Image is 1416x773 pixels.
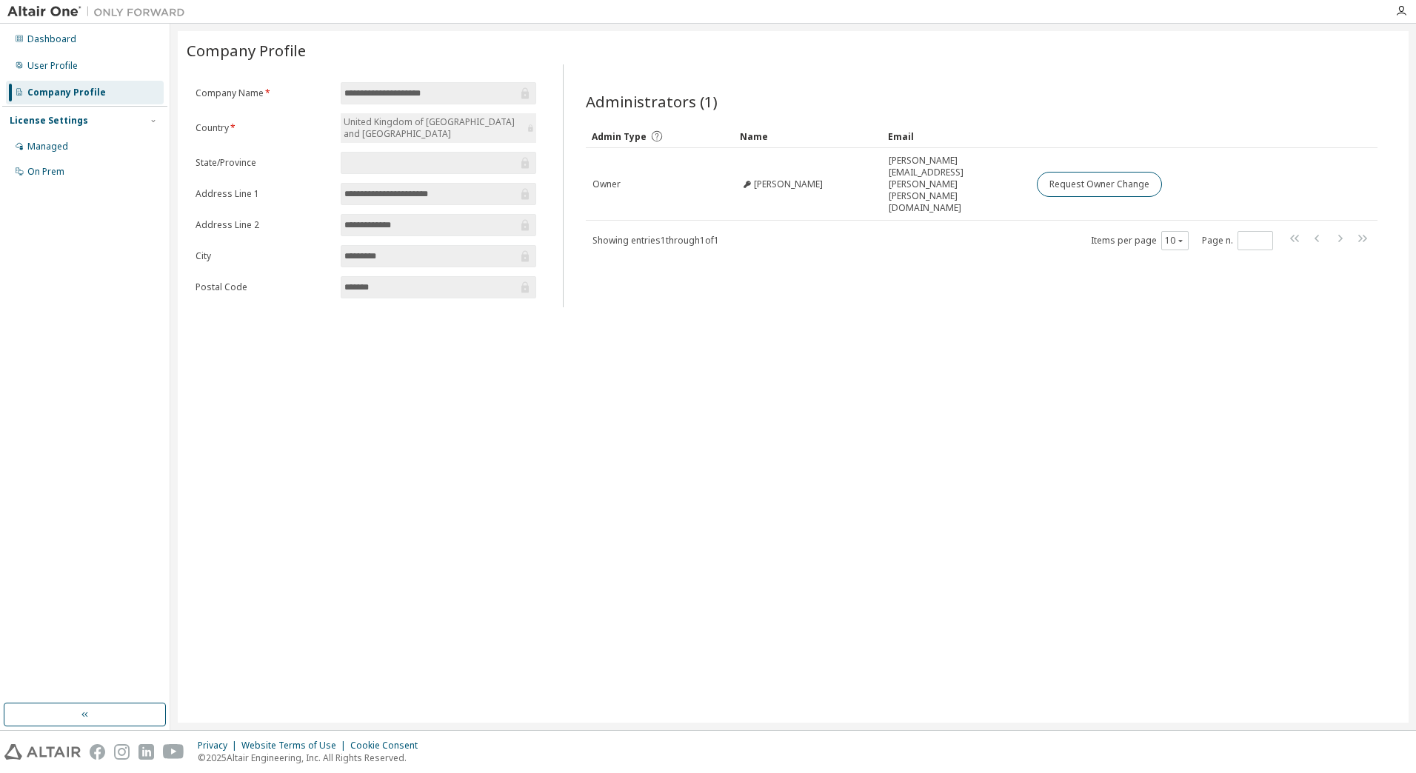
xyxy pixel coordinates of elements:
[754,178,823,190] span: [PERSON_NAME]
[592,234,719,247] span: Showing entries 1 through 1 of 1
[196,122,332,134] label: Country
[27,60,78,72] div: User Profile
[27,166,64,178] div: On Prem
[27,87,106,98] div: Company Profile
[7,4,193,19] img: Altair One
[196,157,332,169] label: State/Province
[163,744,184,760] img: youtube.svg
[4,744,81,760] img: altair_logo.svg
[341,113,536,143] div: United Kingdom of [GEOGRAPHIC_DATA] and [GEOGRAPHIC_DATA]
[592,130,647,143] span: Admin Type
[196,87,332,99] label: Company Name
[138,744,154,760] img: linkedin.svg
[1037,172,1162,197] button: Request Owner Change
[1202,231,1273,250] span: Page n.
[740,124,876,148] div: Name
[888,124,1024,148] div: Email
[196,281,332,293] label: Postal Code
[889,155,1023,214] span: [PERSON_NAME][EMAIL_ADDRESS][PERSON_NAME][PERSON_NAME][DOMAIN_NAME]
[241,740,350,752] div: Website Terms of Use
[586,91,718,112] span: Administrators (1)
[114,744,130,760] img: instagram.svg
[350,740,427,752] div: Cookie Consent
[1091,231,1189,250] span: Items per page
[187,40,306,61] span: Company Profile
[27,33,76,45] div: Dashboard
[198,740,241,752] div: Privacy
[196,219,332,231] label: Address Line 2
[196,250,332,262] label: City
[10,115,88,127] div: License Settings
[27,141,68,153] div: Managed
[90,744,105,760] img: facebook.svg
[196,188,332,200] label: Address Line 1
[592,178,621,190] span: Owner
[341,114,524,142] div: United Kingdom of [GEOGRAPHIC_DATA] and [GEOGRAPHIC_DATA]
[1165,235,1185,247] button: 10
[198,752,427,764] p: © 2025 Altair Engineering, Inc. All Rights Reserved.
